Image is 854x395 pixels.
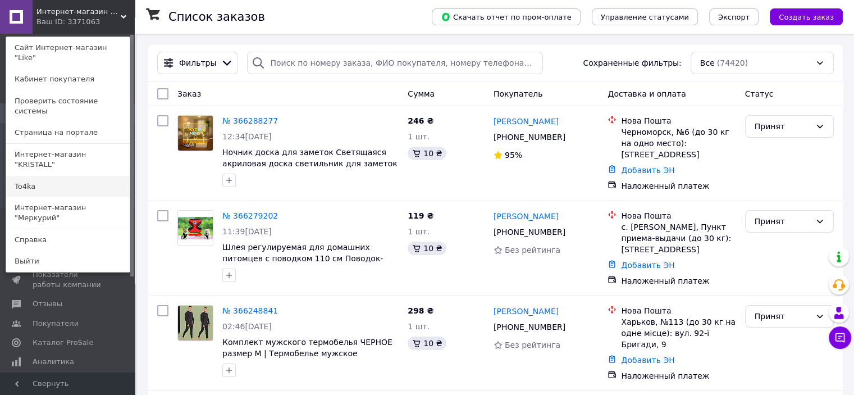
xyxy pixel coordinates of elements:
[408,337,446,350] div: 10 ₴
[494,211,559,222] a: [PERSON_NAME]
[179,57,216,69] span: Фильтры
[621,210,736,221] div: Нова Пошта
[222,211,278,220] a: № 366279202
[6,251,130,272] a: Выйти
[247,52,543,74] input: Поиск по номеру заказа, ФИО покупателя, номеру телефона, Email, номеру накладной
[621,305,736,316] div: Нова Пошта
[592,8,698,25] button: Управление статусами
[33,299,62,309] span: Отзывы
[491,319,568,335] div: [PHONE_NUMBER]
[33,338,93,348] span: Каталог ProSale
[6,197,130,229] a: Интернет-магазин "Меркурий"
[222,227,272,236] span: 11:39[DATE]
[408,116,433,125] span: 246 ₴
[491,224,568,240] div: [PHONE_NUMBER]
[408,89,435,98] span: Сумма
[621,370,736,382] div: Наложенный платеж
[755,120,811,133] div: Принят
[494,116,559,127] a: [PERSON_NAME]
[759,12,843,21] a: Создать заказ
[178,306,213,340] img: Фото товару
[408,147,446,160] div: 10 ₴
[33,319,79,329] span: Покупатели
[36,7,121,17] span: Интернет-магазин "Like"
[745,89,774,98] span: Статус
[491,129,568,145] div: [PHONE_NUMBER]
[408,132,430,141] span: 1 шт.
[709,8,759,25] button: Экспорт
[494,306,559,317] a: [PERSON_NAME]
[6,122,130,143] a: Страница на портале
[222,322,272,331] span: 02:46[DATE]
[408,227,430,236] span: 1 шт.
[178,217,213,240] img: Фото товару
[770,8,843,25] button: Создать заказ
[408,242,446,255] div: 10 ₴
[178,116,213,151] img: Фото товару
[408,211,433,220] span: 119 ₴
[6,69,130,90] a: Кабинет покупателя
[222,306,278,315] a: № 366248841
[494,89,543,98] span: Покупатель
[408,322,430,331] span: 1 шт.
[222,148,398,179] a: Ночник доска для заметок Светящаяся акриловая доска светильник для заметок Led Note Board светоди...
[717,58,748,67] span: (74420)
[6,176,130,197] a: To4ka
[408,306,433,315] span: 298 ₴
[621,166,674,175] a: Добавить ЭН
[6,37,130,69] a: Сайт Интернет-магазин "Like"
[621,180,736,192] div: Наложенный платеж
[36,17,84,27] div: Ваш ID: 3371063
[177,210,213,246] a: Фото товару
[700,57,715,69] span: Все
[33,357,74,367] span: Аналитика
[222,116,278,125] a: № 366288277
[583,57,681,69] span: Сохраненные фильтры:
[222,243,383,285] a: Шлея регулируемая для домашних питомцев с поводком 110 см Поводок-шлея Стильная шлейка поводок ре...
[505,151,522,160] span: 95%
[441,12,572,22] span: Скачать отчет по пром-оплате
[432,8,581,25] button: Скачать отчет по пром-оплате
[222,338,392,369] a: Комплект мужского термобелья ЧЕРНОЕ размер М | Термобелье мужское спортивное теплое (лонгслив + ш...
[6,229,130,251] a: Справка
[505,246,560,255] span: Без рейтинга
[621,221,736,255] div: с. [PERSON_NAME], Пункт приема-выдачи (до 30 кг): [STREET_ADDRESS]
[608,89,686,98] span: Доставка и оплата
[718,13,750,21] span: Экспорт
[177,305,213,341] a: Фото товару
[505,340,560,349] span: Без рейтинга
[168,10,265,24] h1: Список заказов
[177,89,201,98] span: Заказ
[177,115,213,151] a: Фото товару
[222,132,272,141] span: 12:34[DATE]
[621,126,736,160] div: Черноморск, №6 (до 30 кг на одно место): [STREET_ADDRESS]
[6,90,130,122] a: Проверить состояние системы
[601,13,689,21] span: Управление статусами
[755,215,811,228] div: Принят
[621,356,674,365] a: Добавить ЭН
[779,13,834,21] span: Создать заказ
[829,326,851,349] button: Чат с покупателем
[621,115,736,126] div: Нова Пошта
[755,310,811,323] div: Принят
[6,144,130,175] a: Интернет-магазин "KRISTALL"
[621,316,736,350] div: Харьков, №113 (до 30 кг на одне місце): вул. 92-ї Бригади, 9
[33,270,104,290] span: Показатели работы компании
[621,261,674,270] a: Добавить ЭН
[621,275,736,287] div: Наложенный платеж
